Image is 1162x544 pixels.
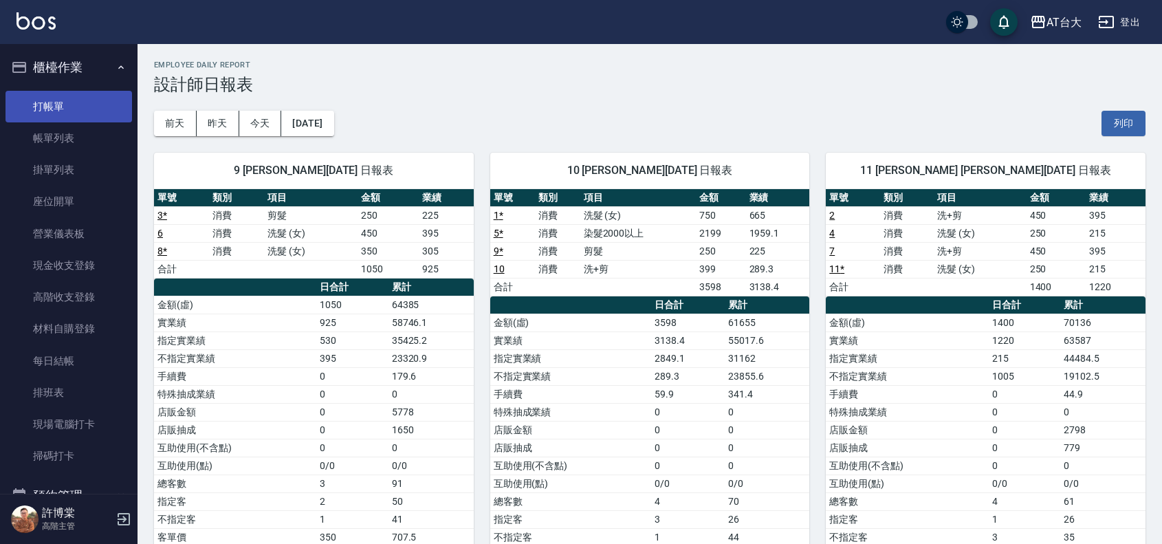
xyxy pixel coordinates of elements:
[696,189,745,207] th: 金額
[826,439,988,457] td: 店販抽成
[171,164,457,177] span: 9 [PERSON_NAME][DATE] 日報表
[388,314,474,331] td: 58746.1
[154,349,316,367] td: 不指定實業績
[388,475,474,492] td: 91
[316,314,388,331] td: 925
[154,314,316,331] td: 實業績
[6,154,132,186] a: 掛單列表
[507,164,793,177] span: 10 [PERSON_NAME][DATE] 日報表
[746,242,810,260] td: 225
[154,475,316,492] td: 總客數
[880,224,934,242] td: 消費
[580,242,697,260] td: 剪髮
[651,475,725,492] td: 0/0
[264,206,358,224] td: 剪髮
[388,403,474,421] td: 5778
[316,457,388,475] td: 0/0
[490,367,652,385] td: 不指定實業績
[696,242,745,260] td: 250
[989,492,1060,510] td: 4
[826,349,988,367] td: 指定實業績
[725,510,809,528] td: 26
[1027,206,1086,224] td: 450
[934,206,1026,224] td: 洗+剪
[1027,278,1086,296] td: 1400
[154,189,209,207] th: 單號
[316,349,388,367] td: 395
[725,475,809,492] td: 0/0
[725,296,809,314] th: 累計
[1060,331,1145,349] td: 63587
[154,331,316,349] td: 指定實業績
[388,367,474,385] td: 179.6
[419,189,474,207] th: 業績
[989,439,1060,457] td: 0
[6,377,132,409] a: 排班表
[580,260,697,278] td: 洗+剪
[535,242,580,260] td: 消費
[651,367,725,385] td: 289.3
[316,403,388,421] td: 0
[239,111,282,136] button: 今天
[826,475,988,492] td: 互助使用(點)
[388,421,474,439] td: 1650
[316,279,388,296] th: 日合計
[651,403,725,421] td: 0
[580,206,697,224] td: 洗髮 (女)
[154,439,316,457] td: 互助使用(不含點)
[725,385,809,403] td: 341.4
[826,367,988,385] td: 不指定實業績
[316,510,388,528] td: 1
[989,331,1060,349] td: 1220
[1060,296,1145,314] th: 累計
[6,409,132,440] a: 現場電腦打卡
[1060,439,1145,457] td: 779
[1060,403,1145,421] td: 0
[651,510,725,528] td: 3
[696,224,745,242] td: 2199
[316,367,388,385] td: 0
[651,439,725,457] td: 0
[209,189,264,207] th: 類別
[880,242,934,260] td: 消費
[209,224,264,242] td: 消費
[419,242,474,260] td: 305
[316,439,388,457] td: 0
[826,510,988,528] td: 指定客
[316,331,388,349] td: 530
[1101,111,1145,136] button: 列印
[934,260,1026,278] td: 洗髮 (女)
[826,314,988,331] td: 金額(虛)
[725,314,809,331] td: 61655
[651,296,725,314] th: 日合計
[880,206,934,224] td: 消費
[154,61,1145,69] h2: Employee Daily Report
[651,492,725,510] td: 4
[154,385,316,403] td: 特殊抽成業績
[157,228,163,239] a: 6
[829,210,835,221] a: 2
[1060,421,1145,439] td: 2798
[419,260,474,278] td: 925
[1086,242,1145,260] td: 395
[154,492,316,510] td: 指定客
[154,75,1145,94] h3: 設計師日報表
[42,520,112,532] p: 高階主管
[1027,260,1086,278] td: 250
[264,242,358,260] td: 洗髮 (女)
[316,385,388,403] td: 0
[826,492,988,510] td: 總客數
[490,510,652,528] td: 指定客
[535,189,580,207] th: 類別
[535,260,580,278] td: 消費
[358,260,418,278] td: 1050
[264,224,358,242] td: 洗髮 (女)
[1086,260,1145,278] td: 215
[154,403,316,421] td: 店販金額
[829,228,835,239] a: 4
[6,122,132,154] a: 帳單列表
[826,457,988,475] td: 互助使用(不含點)
[1024,8,1087,36] button: AT台大
[154,260,209,278] td: 合計
[490,278,535,296] td: 合計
